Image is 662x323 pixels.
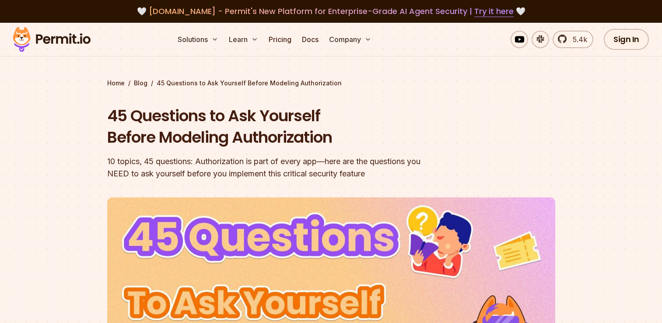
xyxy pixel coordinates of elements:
[107,105,443,148] h1: 45 Questions to Ask Yourself Before Modeling Authorization
[9,25,95,54] img: Permit logo
[567,34,587,45] span: 5.4k
[107,79,555,88] div: / /
[604,29,649,50] a: Sign In
[474,6,514,17] a: Try it here
[149,6,514,17] span: [DOMAIN_NAME] - Permit's New Platform for Enterprise-Grade AI Agent Security |
[298,31,322,48] a: Docs
[265,31,295,48] a: Pricing
[134,79,147,88] a: Blog
[326,31,375,48] button: Company
[225,31,262,48] button: Learn
[107,155,443,180] div: 10 topics, 45 questions: Authorization is part of every app—here are the questions you NEED to as...
[174,31,222,48] button: Solutions
[553,31,593,48] a: 5.4k
[107,79,125,88] a: Home
[21,5,641,18] div: 🤍 🤍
